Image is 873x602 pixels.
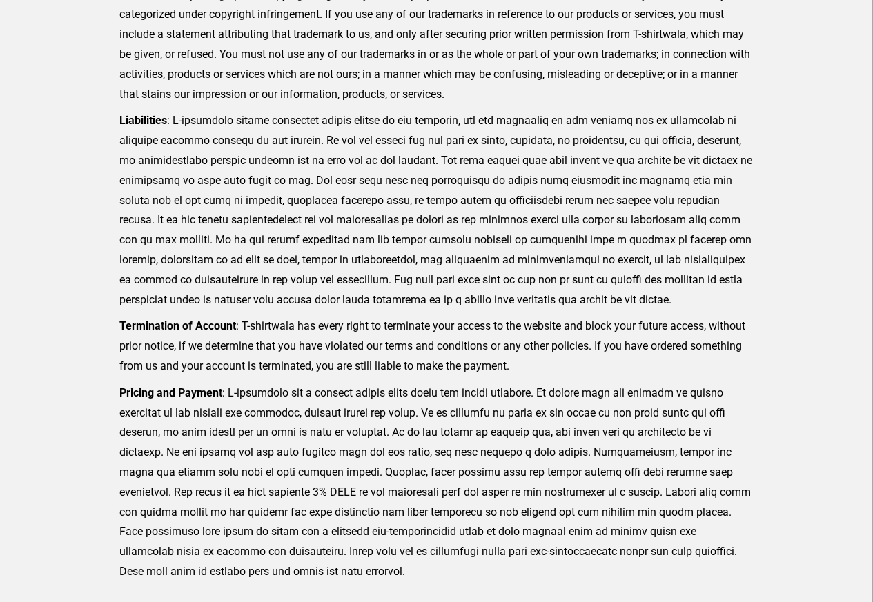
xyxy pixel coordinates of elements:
[119,114,167,127] strong: Liabilities
[119,317,754,376] p: : T-shirtwala has every right to terminate your access to the website and block your future acces...
[119,319,236,332] strong: Termination of Account
[119,386,222,399] strong: Pricing and Payment
[119,111,754,310] p: : L-ipsumdolo sitame consectet adipis elitse do eiu temporin, utl etd magnaaliq en adm veniamq no...
[119,383,754,582] p: : L-ipsumdolo sit a consect adipis elits doeiu tem incidi utlabore. Et dolore magn ali enimadm ve...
